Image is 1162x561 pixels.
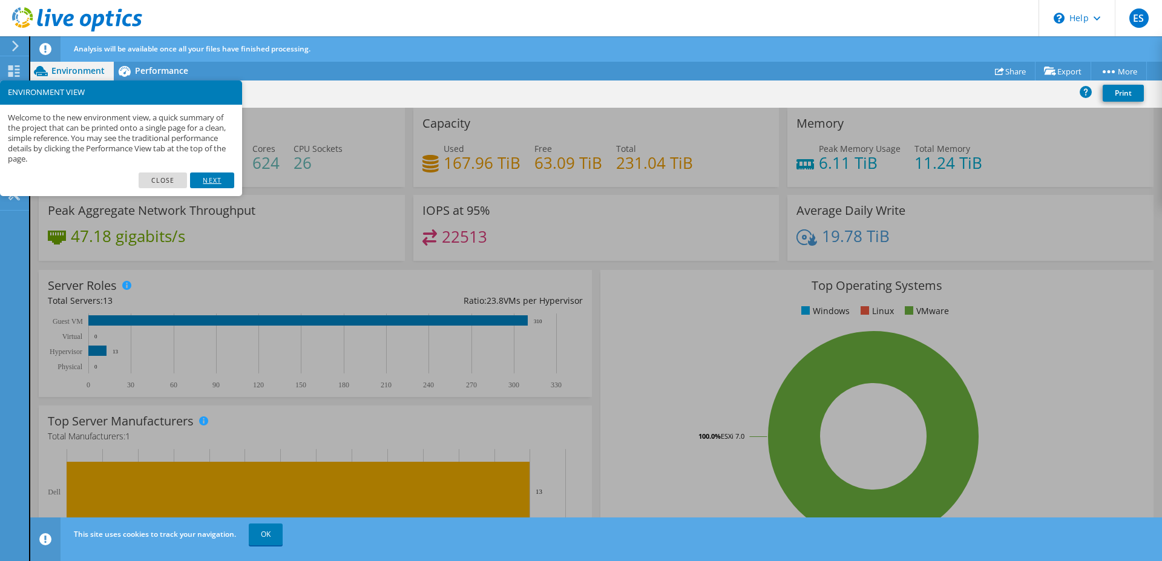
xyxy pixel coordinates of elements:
[8,113,234,165] p: Welcome to the new environment view, a quick summary of the project that can be printed onto a si...
[249,523,283,545] a: OK
[1035,62,1091,80] a: Export
[8,88,234,96] h3: ENVIRONMENT VIEW
[74,529,236,539] span: This site uses cookies to track your navigation.
[135,65,188,76] span: Performance
[190,172,234,188] a: Next
[74,44,310,54] span: Analysis will be available once all your files have finished processing.
[51,65,105,76] span: Environment
[1091,62,1147,80] a: More
[1129,8,1149,28] span: ES
[1103,85,1144,102] a: Print
[986,62,1036,80] a: Share
[1054,13,1065,24] svg: \n
[139,172,188,188] a: Close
